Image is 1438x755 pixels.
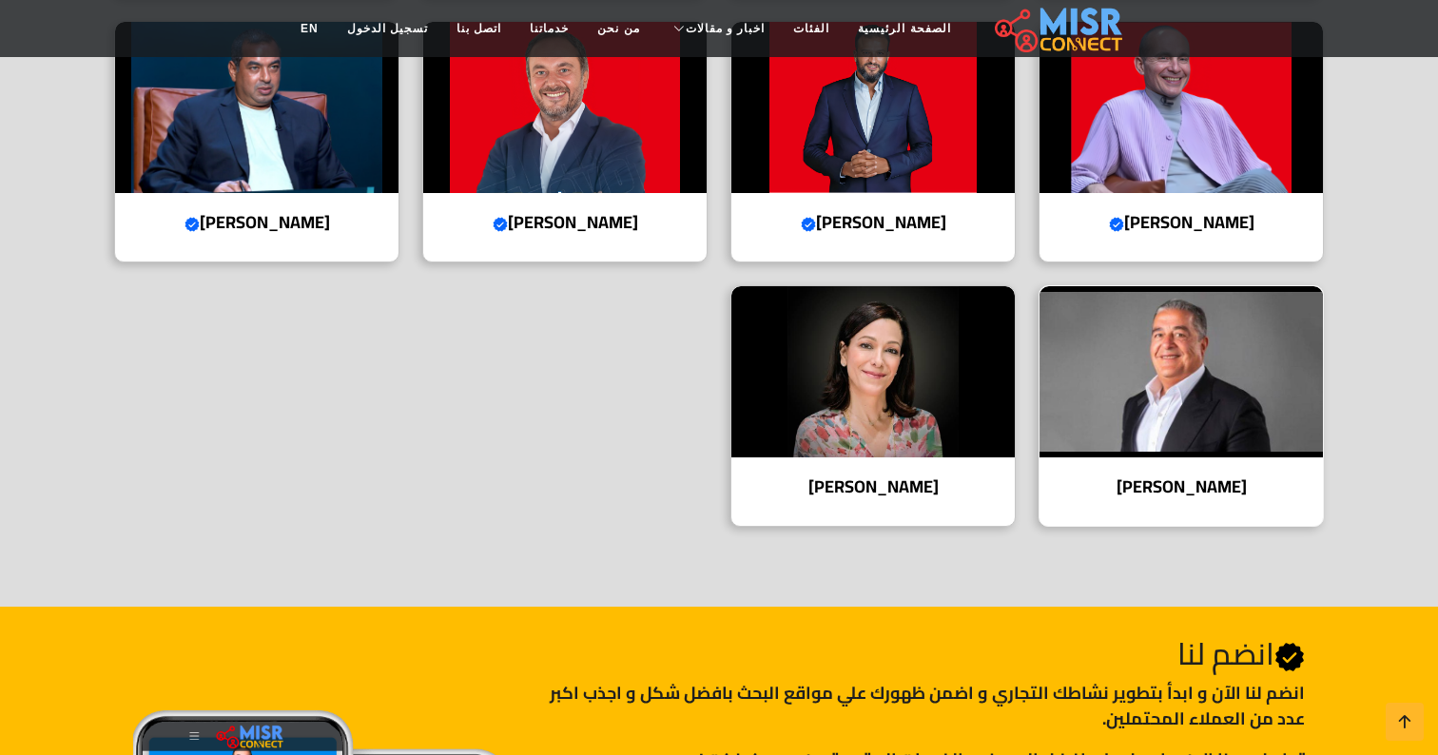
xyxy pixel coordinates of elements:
[686,20,766,37] span: اخبار و مقالات
[115,22,398,193] img: محمد إسماعيل منصور
[731,22,1015,193] img: أيمن ممدوح
[1054,212,1309,233] h4: [PERSON_NAME]
[333,10,442,47] a: تسجيل الدخول
[442,10,515,47] a: اتصل بنا
[1027,285,1335,527] a: ياسين منصور [PERSON_NAME]
[129,212,384,233] h4: [PERSON_NAME]
[493,217,508,232] svg: Verified account
[103,21,411,262] a: محمد إسماعيل منصور [PERSON_NAME]
[1054,476,1309,497] h4: [PERSON_NAME]
[779,10,844,47] a: الفئات
[583,10,653,47] a: من نحن
[1274,642,1305,672] svg: Verified account
[746,212,1001,233] h4: [PERSON_NAME]
[532,680,1305,731] p: انضم لنا اﻵن و ابدأ بتطوير نشاطك التجاري و اضمن ظهورك علي مواقع البحث بافضل شكل و اجذب اكبر عدد م...
[731,286,1015,457] img: مني عطايا
[532,635,1305,672] h2: انضم لنا
[719,21,1027,262] a: أيمن ممدوح [PERSON_NAME]
[1040,22,1323,193] img: محمد فاروق
[1040,286,1323,457] img: ياسين منصور
[437,212,692,233] h4: [PERSON_NAME]
[423,22,707,193] img: أحمد طارق خليل
[654,10,780,47] a: اخبار و مقالات
[801,217,816,232] svg: Verified account
[1109,217,1124,232] svg: Verified account
[185,217,200,232] svg: Verified account
[411,21,719,262] a: أحمد طارق خليل [PERSON_NAME]
[844,10,964,47] a: الصفحة الرئيسية
[719,285,1027,527] a: مني عطايا [PERSON_NAME]
[286,10,333,47] a: EN
[1027,21,1335,262] a: محمد فاروق [PERSON_NAME]
[995,5,1122,52] img: main.misr_connect
[515,10,583,47] a: خدماتنا
[746,476,1001,497] h4: [PERSON_NAME]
